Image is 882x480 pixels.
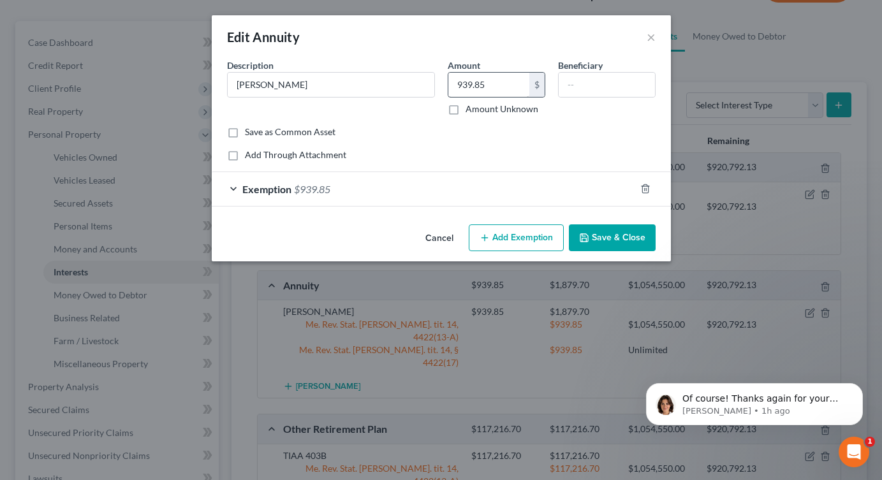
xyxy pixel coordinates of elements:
div: $ [529,73,545,97]
input: -- [559,73,655,97]
div: Edit Annuity [227,28,300,46]
button: × [647,29,656,45]
span: 1 [865,437,875,447]
label: Beneficiary [558,59,603,72]
iframe: Intercom notifications message [627,356,882,446]
input: 0.00 [448,73,529,97]
span: $939.85 [294,183,330,195]
button: Cancel [415,226,464,251]
button: Save & Close [569,224,656,251]
input: Describe... [228,73,434,97]
iframe: Intercom live chat [839,437,869,467]
label: Add Through Attachment [245,149,346,161]
span: Description [227,60,274,71]
button: Add Exemption [469,224,564,251]
label: Amount Unknown [466,103,538,115]
span: Exemption [242,183,291,195]
label: Amount [448,59,480,72]
label: Save as Common Asset [245,126,335,138]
